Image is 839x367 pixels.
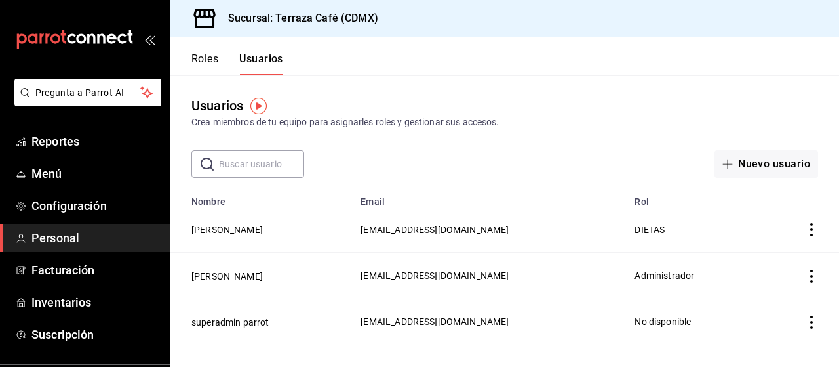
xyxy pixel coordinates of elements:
div: navigation tabs [191,53,283,75]
button: Nuevo usuario [714,150,818,178]
button: [PERSON_NAME] [191,270,263,283]
input: Buscar usuario [219,151,304,177]
span: [EMAIL_ADDRESS][DOMAIN_NAME] [361,225,509,235]
img: Tooltip marker [250,98,267,114]
button: [PERSON_NAME] [191,223,263,236]
th: Rol [627,188,759,207]
span: Administrador [634,270,694,281]
a: Pregunta a Parrot AI [9,95,161,109]
button: Usuarios [239,53,283,75]
div: Crea miembros de tu equipo para asignarles roles y gestionar sus accesos. [191,116,818,129]
button: superadmin parrot [191,316,269,329]
span: Menú [31,165,159,183]
h3: Sucursal: Terraza Café (CDMX) [218,11,378,26]
th: Nombre [170,188,353,207]
button: Roles [191,53,218,75]
button: actions [805,316,818,329]
span: [EMAIL_ADDRESS][DOMAIN_NAME] [361,270,509,281]
span: Inventarios [31,293,159,311]
span: Reportes [31,133,159,150]
span: [EMAIL_ADDRESS][DOMAIN_NAME] [361,316,509,327]
div: Usuarios [191,96,243,116]
button: Pregunta a Parrot AI [14,79,161,106]
span: Configuración [31,197,159,215]
span: Personal [31,229,159,247]
button: actions [805,223,818,236]
span: Pregunta a Parrot AI [35,86,141,100]
button: open_drawer_menu [144,34,155,45]
td: No disponible [627,299,759,345]
table: employeesTable [170,188,839,345]
button: actions [805,270,818,283]
span: DIETAS [634,225,665,235]
span: Facturación [31,261,159,279]
th: Email [353,188,627,207]
span: Suscripción [31,326,159,343]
